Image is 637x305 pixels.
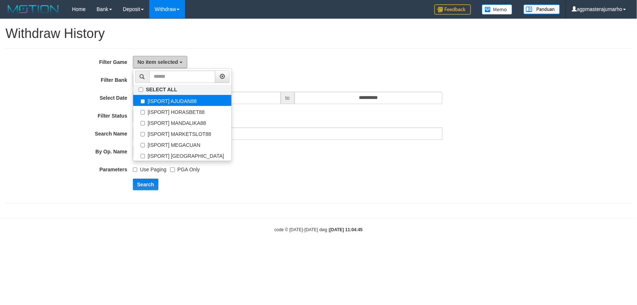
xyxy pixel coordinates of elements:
label: [ISPORT] [GEOGRAPHIC_DATA] [133,150,231,161]
input: [ISPORT] HORASBET88 [141,110,145,115]
input: [ISPORT] MANDALIKA88 [141,121,145,126]
label: [ISPORT] MARKETSLOT88 [133,128,231,139]
input: [ISPORT] [GEOGRAPHIC_DATA] [141,154,145,159]
img: MOTION_logo.png [5,4,61,15]
span: No item selected [138,59,178,65]
input: Use Paging [133,167,138,172]
h1: Withdraw History [5,26,632,41]
img: Button%20Memo.svg [482,4,513,15]
input: [ISPORT] MEGACUAN [141,143,145,148]
input: [ISPORT] AJUDAN88 [141,99,145,104]
button: No item selected [133,56,187,68]
label: [ISPORT] HORASBET88 [133,106,231,117]
input: [ISPORT] MARKETSLOT88 [141,132,145,137]
img: Feedback.jpg [434,4,471,15]
input: PGA Only [170,167,175,172]
span: to [281,92,295,104]
strong: [DATE] 11:04:45 [330,227,362,232]
small: code © [DATE]-[DATE] dwg | [275,227,363,232]
label: [ISPORT] AJUDAN88 [133,95,231,106]
input: SELECT ALL [139,87,143,92]
img: panduan.png [523,4,560,14]
label: PGA Only [170,163,200,173]
button: Search [133,179,159,190]
label: SELECT ALL [133,85,231,95]
label: [ISPORT] MANDALIKA88 [133,117,231,128]
label: Use Paging [133,163,166,173]
label: [ISPORT] MEGACUAN [133,139,231,150]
